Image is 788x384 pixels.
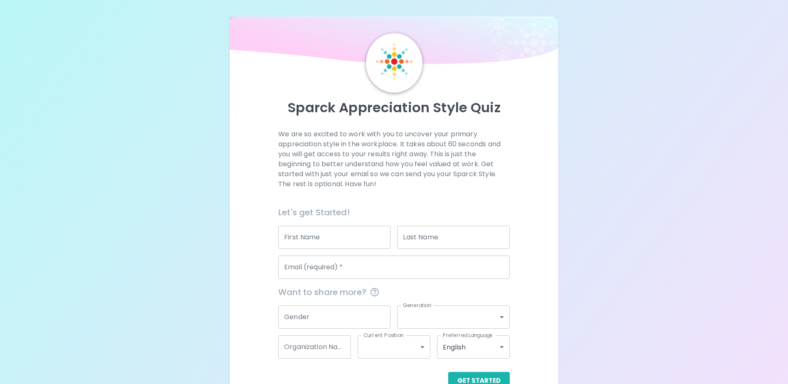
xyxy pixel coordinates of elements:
[403,302,432,309] label: Generation
[230,17,558,68] img: wave
[278,286,510,299] span: Want to share more?
[370,287,380,297] svg: This information is completely confidential and only used for aggregated appreciation studies at ...
[240,99,548,116] p: Sparck Appreciation Style Quiz
[443,332,493,339] label: Preferred Language
[278,129,510,189] p: We are so excited to work with you to uncover your primary appreciation style in the workplace. I...
[278,206,510,219] h6: Let's get Started!
[376,43,412,80] img: Sparck Logo
[437,335,510,359] div: English
[363,332,404,339] label: Current Position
